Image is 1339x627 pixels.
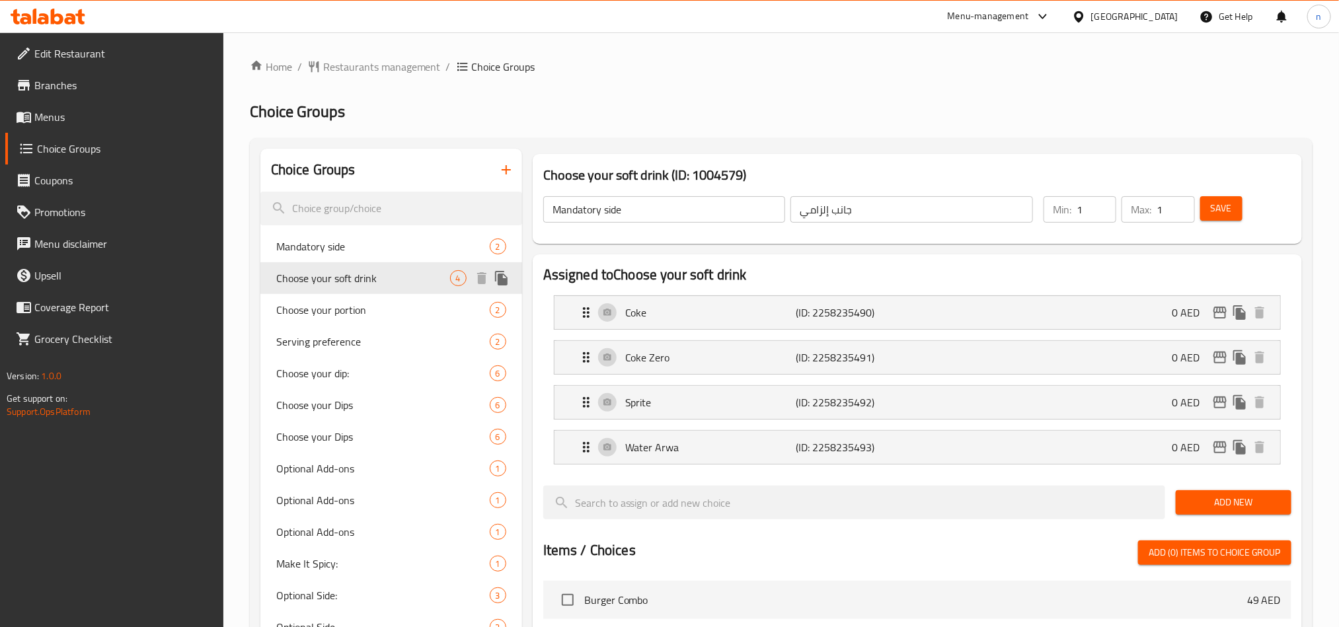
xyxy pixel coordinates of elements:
[1176,490,1291,515] button: Add New
[472,59,535,75] span: Choice Groups
[490,239,506,254] div: Choices
[260,389,522,421] div: Choose your Dips6
[34,77,213,93] span: Branches
[34,299,213,315] span: Coverage Report
[276,334,490,350] span: Serving preference
[34,331,213,347] span: Grocery Checklist
[250,59,292,75] a: Home
[1131,202,1151,217] p: Max:
[796,305,909,320] p: (ID: 2258235490)
[276,492,490,508] span: Optional Add-ons
[555,431,1280,464] div: Expand
[1250,303,1270,322] button: delete
[1317,9,1322,24] span: n
[554,586,582,614] span: Select choice
[1200,196,1243,221] button: Save
[625,350,796,365] p: Coke Zero
[276,524,490,540] span: Optional Add-ons
[796,350,909,365] p: (ID: 2258235491)
[5,38,223,69] a: Edit Restaurant
[41,367,61,385] span: 1.0.0
[276,365,490,381] span: Choose your dip:
[1149,544,1281,561] span: Add (0) items to choice group
[7,367,39,385] span: Version:
[250,59,1313,75] nav: breadcrumb
[1211,200,1232,217] span: Save
[490,365,506,381] div: Choices
[625,305,796,320] p: Coke
[490,240,506,253] span: 2
[260,421,522,453] div: Choose your Dips6
[1230,303,1250,322] button: duplicate
[490,367,506,380] span: 6
[1091,9,1178,24] div: [GEOGRAPHIC_DATA]
[450,270,467,286] div: Choices
[276,587,490,603] span: Optional Side:
[5,291,223,323] a: Coverage Report
[260,453,522,484] div: Optional Add-ons1
[1210,303,1230,322] button: edit
[307,59,441,75] a: Restaurants management
[1210,392,1230,412] button: edit
[543,425,1291,470] li: Expand
[260,484,522,516] div: Optional Add-ons1
[490,302,506,318] div: Choices
[490,524,506,540] div: Choices
[1172,394,1210,410] p: 0 AED
[1247,592,1281,608] p: 49 AED
[1186,494,1281,511] span: Add New
[260,326,522,357] div: Serving preference2
[297,59,302,75] li: /
[490,334,506,350] div: Choices
[260,294,522,326] div: Choose your portion2
[490,556,506,572] div: Choices
[543,486,1165,519] input: search
[796,394,909,410] p: (ID: 2258235492)
[260,516,522,548] div: Optional Add-ons1
[555,386,1280,419] div: Expand
[796,439,909,455] p: (ID: 2258235493)
[490,526,506,538] span: 1
[555,341,1280,374] div: Expand
[625,394,796,410] p: Sprite
[490,399,506,412] span: 6
[260,231,522,262] div: Mandatory side2
[543,540,636,560] h2: Items / Choices
[1172,350,1210,365] p: 0 AED
[625,439,796,455] p: Water Arwa
[490,494,506,507] span: 1
[1172,305,1210,320] p: 0 AED
[7,390,67,407] span: Get support on:
[543,165,1291,186] h3: Choose your soft drink (ID: 1004579)
[260,357,522,389] div: Choose your dip:6
[276,270,450,286] span: Choose your soft drink
[1172,439,1210,455] p: 0 AED
[7,403,91,420] a: Support.OpsPlatform
[446,59,451,75] li: /
[1210,437,1230,457] button: edit
[34,236,213,252] span: Menu disclaimer
[5,69,223,101] a: Branches
[1138,540,1291,565] button: Add (0) items to choice group
[490,397,506,413] div: Choices
[490,462,506,475] span: 1
[34,172,213,188] span: Coupons
[5,323,223,355] a: Grocery Checklist
[490,587,506,603] div: Choices
[490,431,506,443] span: 6
[948,9,1029,24] div: Menu-management
[451,272,466,285] span: 4
[1230,392,1250,412] button: duplicate
[5,196,223,228] a: Promotions
[490,461,506,476] div: Choices
[472,268,492,288] button: delete
[555,296,1280,329] div: Expand
[34,204,213,220] span: Promotions
[1250,348,1270,367] button: delete
[276,461,490,476] span: Optional Add-ons
[34,268,213,283] span: Upsell
[5,133,223,165] a: Choice Groups
[490,429,506,445] div: Choices
[1230,437,1250,457] button: duplicate
[490,336,506,348] span: 2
